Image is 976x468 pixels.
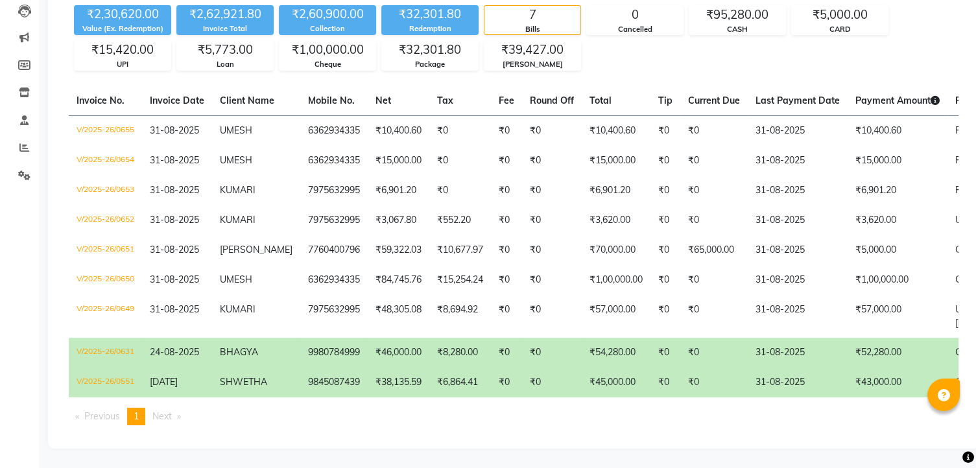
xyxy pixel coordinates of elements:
td: V/2025-26/0654 [69,146,142,176]
span: UMESH [220,124,252,136]
td: ₹0 [491,338,522,368]
td: ₹43,000.00 [848,368,947,397]
td: ₹0 [491,146,522,176]
td: 31-08-2025 [748,205,848,235]
td: ₹6,901.20 [368,176,429,205]
td: ₹46,000.00 [368,338,429,368]
span: Previous [84,410,120,422]
td: ₹0 [522,295,582,338]
td: ₹0 [522,338,582,368]
td: ₹6,864.41 [429,368,491,397]
span: Invoice Date [150,95,204,106]
div: ₹32,301.80 [382,41,478,59]
td: ₹0 [429,146,491,176]
td: ₹59,322.03 [368,235,429,265]
td: ₹45,000.00 [582,368,650,397]
span: Net [375,95,391,106]
td: ₹0 [680,176,748,205]
span: 31-08-2025 [150,303,199,315]
span: Tip [658,95,672,106]
td: V/2025-26/0653 [69,176,142,205]
td: ₹1,00,000.00 [848,265,947,295]
span: 31-08-2025 [150,244,199,255]
td: V/2025-26/0655 [69,115,142,146]
td: ₹0 [650,265,680,295]
td: ₹0 [429,115,491,146]
td: ₹0 [522,265,582,295]
td: ₹70,000.00 [582,235,650,265]
td: ₹0 [650,295,680,338]
span: Payment Amount [855,95,940,106]
td: ₹0 [680,146,748,176]
td: ₹8,280.00 [429,338,491,368]
div: ₹2,60,900.00 [279,5,376,23]
div: 7 [484,6,580,24]
span: 1 [134,410,139,422]
td: 31-08-2025 [748,115,848,146]
td: ₹0 [522,115,582,146]
span: BHAGYA [220,346,258,358]
span: Current Due [688,95,740,106]
div: ₹15,420.00 [75,41,171,59]
td: ₹6,901.20 [848,176,947,205]
div: CASH [689,24,785,35]
td: ₹0 [491,265,522,295]
td: ₹0 [491,205,522,235]
span: UMESH [220,274,252,285]
span: 24-08-2025 [150,346,199,358]
td: ₹0 [680,205,748,235]
div: ₹2,62,921.80 [176,5,274,23]
td: ₹1,00,000.00 [582,265,650,295]
td: V/2025-26/0631 [69,338,142,368]
td: ₹0 [522,368,582,397]
td: V/2025-26/0551 [69,368,142,397]
span: 31-08-2025 [150,124,199,136]
td: ₹0 [522,205,582,235]
span: Mobile No. [308,95,355,106]
div: ₹5,000.00 [792,6,888,24]
div: ₹95,280.00 [689,6,785,24]
td: ₹57,000.00 [582,295,650,338]
td: 7975632995 [300,205,368,235]
td: ₹5,000.00 [848,235,947,265]
div: Bills [484,24,580,35]
td: ₹65,000.00 [680,235,748,265]
td: ₹0 [650,176,680,205]
td: ₹0 [491,115,522,146]
td: 9980784999 [300,338,368,368]
td: 6362934335 [300,265,368,295]
td: ₹3,620.00 [582,205,650,235]
td: ₹0 [680,265,748,295]
td: ₹15,254.24 [429,265,491,295]
td: ₹0 [680,368,748,397]
td: ₹0 [491,235,522,265]
td: ₹48,305.08 [368,295,429,338]
td: ₹15,000.00 [582,146,650,176]
span: Invoice No. [77,95,125,106]
td: ₹54,280.00 [582,338,650,368]
div: Redemption [381,23,479,34]
td: ₹57,000.00 [848,295,947,338]
span: 31-08-2025 [150,274,199,285]
td: ₹0 [429,176,491,205]
td: 31-08-2025 [748,235,848,265]
span: Last Payment Date [756,95,840,106]
td: ₹10,677.97 [429,235,491,265]
td: ₹38,135.59 [368,368,429,397]
td: ₹0 [650,205,680,235]
td: ₹0 [650,146,680,176]
td: 6362934335 [300,146,368,176]
div: Invoice Total [176,23,274,34]
td: ₹15,000.00 [848,146,947,176]
td: ₹552.20 [429,205,491,235]
div: UPI [75,59,171,70]
div: ₹32,301.80 [381,5,479,23]
td: ₹0 [491,176,522,205]
td: ₹3,067.80 [368,205,429,235]
span: Next [152,410,172,422]
div: CARD [792,24,888,35]
div: ₹39,427.00 [484,41,580,59]
td: ₹10,400.60 [368,115,429,146]
span: UPI, [955,303,972,315]
span: 31-08-2025 [150,154,199,166]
